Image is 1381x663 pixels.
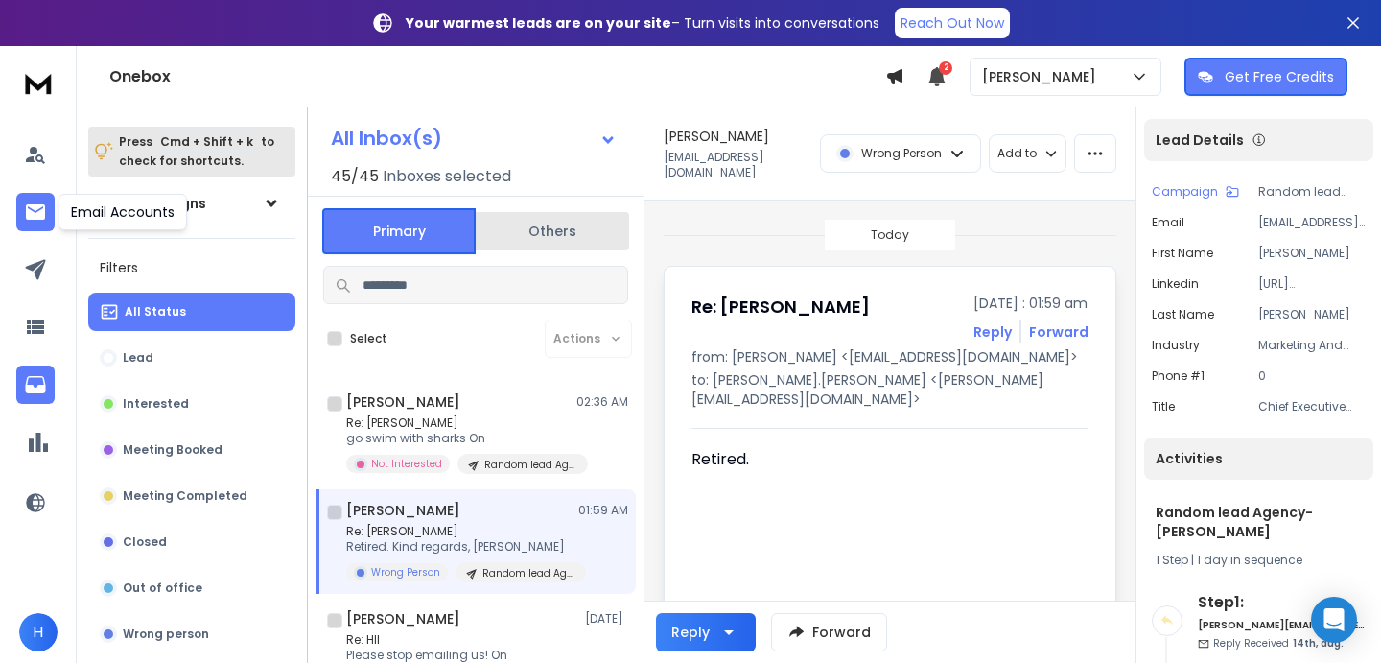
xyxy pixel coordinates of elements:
[406,13,879,33] p: – Turn visits into conversations
[771,613,887,651] button: Forward
[1152,276,1199,292] p: linkedin
[331,129,442,148] h1: All Inbox(s)
[476,210,629,252] button: Others
[346,415,576,431] p: Re: [PERSON_NAME]
[157,130,256,153] span: Cmd + Shift + k
[346,431,576,446] p: go swim with sharks On
[119,132,274,171] p: Press to check for shortcuts.
[1156,130,1244,150] p: Lead Details
[1184,58,1347,96] button: Get Free Credits
[1293,636,1344,651] span: 14th, aug.
[1152,215,1184,230] p: Email
[109,65,885,88] h1: Onebox
[664,127,769,146] h1: [PERSON_NAME]
[973,322,1012,342] button: Reply
[88,615,295,653] button: Wrong person
[316,119,632,157] button: All Inbox(s)
[1198,591,1366,614] h6: Step 1 :
[406,13,671,33] strong: Your warmest leads are on your site
[88,477,295,515] button: Meeting Completed
[1258,399,1366,414] p: Chief Executive Officer And Executive Producer
[895,8,1010,38] a: Reach Out Now
[123,627,209,642] p: Wrong person
[1156,553,1362,568] div: |
[59,194,187,230] div: Email Accounts
[1258,215,1366,230] p: [EMAIL_ADDRESS][DOMAIN_NAME]
[123,488,247,504] p: Meeting Completed
[346,632,576,648] p: Re: HII
[346,648,576,663] p: Please stop emailing us! On
[123,442,222,458] p: Meeting Booked
[1258,184,1366,200] p: Random lead Agency-[PERSON_NAME]
[691,294,870,320] h1: Re: [PERSON_NAME]
[1152,368,1205,384] p: Phone #1
[371,457,442,471] p: Not Interested
[691,347,1088,367] p: from: [PERSON_NAME] <[EMAIL_ADDRESS][DOMAIN_NAME]>
[346,524,576,539] p: Re: [PERSON_NAME]
[1198,618,1366,632] h6: [PERSON_NAME][EMAIL_ADDRESS][DOMAIN_NAME]
[1311,597,1357,643] div: Open Intercom Messenger
[125,304,186,320] p: All Status
[1225,67,1334,86] p: Get Free Credits
[88,184,295,223] button: All Campaigns
[346,609,460,628] h1: [PERSON_NAME]
[1156,552,1188,568] span: 1 Step
[322,208,476,254] button: Primary
[664,150,808,180] p: [EMAIL_ADDRESS][DOMAIN_NAME]
[88,293,295,331] button: All Status
[1258,338,1366,353] p: Marketing And Advertising
[1258,368,1366,384] p: 0
[88,339,295,377] button: Lead
[1152,399,1175,414] p: title
[19,613,58,651] button: H
[691,370,1088,409] p: to: [PERSON_NAME].[PERSON_NAME] <[PERSON_NAME][EMAIL_ADDRESS][DOMAIN_NAME]>
[576,394,628,410] p: 02:36 AM
[123,580,202,596] p: Out of office
[123,534,167,550] p: Closed
[578,503,628,518] p: 01:59 AM
[1197,552,1302,568] span: 1 day in sequence
[1029,322,1088,342] div: Forward
[656,613,756,651] button: Reply
[1258,307,1366,322] p: [PERSON_NAME]
[88,385,295,423] button: Interested
[939,61,952,75] span: 2
[19,65,58,101] img: logo
[871,227,909,243] p: Today
[350,331,387,346] label: Select
[1152,246,1213,261] p: First Name
[383,165,511,188] h3: Inboxes selected
[1152,307,1214,322] p: Last Name
[482,566,574,580] p: Random lead Agency-[PERSON_NAME]
[671,623,710,642] div: Reply
[88,254,295,281] h3: Filters
[997,146,1037,161] p: Add to
[1213,636,1344,651] p: Reply Received
[1152,338,1200,353] p: industry
[371,565,440,580] p: Wrong Person
[973,294,1088,313] p: [DATE] : 01:59 am
[346,392,460,412] h1: [PERSON_NAME]
[346,501,460,520] h1: [PERSON_NAME]
[331,165,379,188] span: 45 / 45
[1144,438,1373,480] div: Activities
[1258,246,1366,261] p: [PERSON_NAME]
[1152,184,1239,200] button: Campaign
[88,569,295,607] button: Out of office
[1156,503,1362,541] h1: Random lead Agency-[PERSON_NAME]
[1258,276,1366,292] p: [URL][DOMAIN_NAME]
[88,431,295,469] button: Meeting Booked
[585,611,628,627] p: [DATE]
[123,396,189,412] p: Interested
[88,523,295,561] button: Closed
[982,67,1104,86] p: [PERSON_NAME]
[1152,184,1218,200] p: Campaign
[346,539,576,555] p: Retired. Kind regards, [PERSON_NAME]
[861,146,942,161] p: Wrong Person
[123,350,153,366] p: Lead
[484,458,576,472] p: Random lead Agency-[PERSON_NAME]
[901,13,1004,33] p: Reach Out Now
